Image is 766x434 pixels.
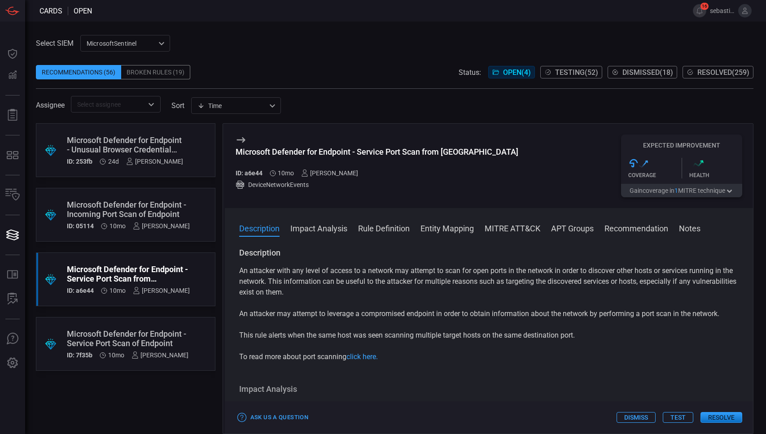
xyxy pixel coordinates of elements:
button: Rule Definition [358,222,410,233]
span: Sep 07, 2025 12:02 AM [108,158,119,165]
button: ALERT ANALYSIS [2,288,23,310]
span: 1 [674,187,678,194]
div: Recommendations (56) [36,65,121,79]
span: sebastien.bossous [710,7,735,14]
button: Testing(52) [540,66,602,78]
h5: ID: 05114 [67,222,94,230]
h3: Impact Analysis [239,384,739,395]
button: 16 [693,4,706,17]
button: Impact Analysis [290,222,347,233]
button: APT Groups [551,222,594,233]
div: Time [197,101,267,110]
h5: ID: a6e44 [236,169,263,177]
button: MITRE - Detection Posture [2,144,23,166]
h3: Description [239,247,739,258]
h5: ID: 253fb [67,158,92,165]
p: An attacker may attempt to leverage a compromised endpoint in order to obtain information about t... [239,308,739,319]
span: Dismissed ( 18 ) [622,68,673,77]
span: Cards [39,7,62,15]
div: Coverage [628,172,682,178]
button: Ask Us A Question [2,328,23,350]
div: Microsoft Defender for Endpoint - Service Port Scan from Endpoint [236,147,518,156]
button: Resolved(259) [683,66,753,78]
button: Open [145,98,158,111]
p: MicrosoftSentinel [87,39,156,48]
div: Microsoft Defender for Endpoint - Unusual Browser Credential Access (APT 37) [67,135,183,154]
span: Resolved ( 259 ) [697,68,749,77]
div: Broken Rules (19) [121,65,190,79]
input: Select assignee [74,99,143,110]
div: [PERSON_NAME] [301,169,358,177]
label: sort [171,101,184,110]
div: DeviceNetworkEvents [236,180,518,189]
button: Recommendation [604,222,668,233]
h5: ID: a6e44 [67,287,94,294]
button: Open(4) [488,66,535,78]
button: Description [239,222,280,233]
span: Status: [459,68,481,77]
div: Health [689,172,743,178]
div: [PERSON_NAME] [131,352,188,359]
h5: Expected Improvement [621,142,742,149]
button: Rule Catalog [2,264,23,286]
button: Entity Mapping [420,222,474,233]
h5: ID: 7f35b [67,352,92,359]
button: Detections [2,65,23,86]
button: Resolve [700,412,742,423]
div: [PERSON_NAME] [133,287,190,294]
button: Test [663,412,693,423]
span: Nov 24, 2024 4:24 AM [109,287,126,294]
p: An attacker with any level of access to a network may attempt to scan for open ports in the netwo... [239,265,739,298]
span: Testing ( 52 ) [555,68,598,77]
button: Dashboard [2,43,23,65]
div: [PERSON_NAME] [126,158,183,165]
button: Dismissed(18) [608,66,677,78]
span: Nov 24, 2024 4:24 AM [108,352,124,359]
p: To read more about port scanning [239,352,739,362]
button: MITRE ATT&CK [485,222,540,233]
p: This rule alerts when the same host was seen scanning multiple target hosts on the same destinati... [239,330,739,341]
button: Inventory [2,184,23,206]
button: Ask Us a Question [236,411,311,425]
span: open [74,7,92,15]
span: 16 [700,3,709,10]
div: [PERSON_NAME] [133,222,190,230]
button: Dismiss [617,412,656,423]
span: Open ( 4 ) [503,68,531,77]
div: Microsoft Defender for Endpoint - Incoming Port Scan of Endpoint [67,200,190,219]
button: Reports [2,104,23,126]
label: Select SIEM [36,39,74,48]
span: Dec 09, 2024 6:29 AM [109,222,126,230]
button: Gaincoverage in1MITRE technique [621,184,742,197]
button: Notes [679,222,700,233]
span: Nov 24, 2024 4:24 AM [278,169,294,177]
button: Cards [2,224,23,246]
button: Preferences [2,352,23,374]
a: click here. [346,352,378,361]
span: Assignee [36,101,65,109]
div: Microsoft Defender for Endpoint - Service Port Scan from Endpoint [67,265,190,283]
div: Microsoft Defender for Endpoint - Service Port Scan of Endpoint [67,329,188,348]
